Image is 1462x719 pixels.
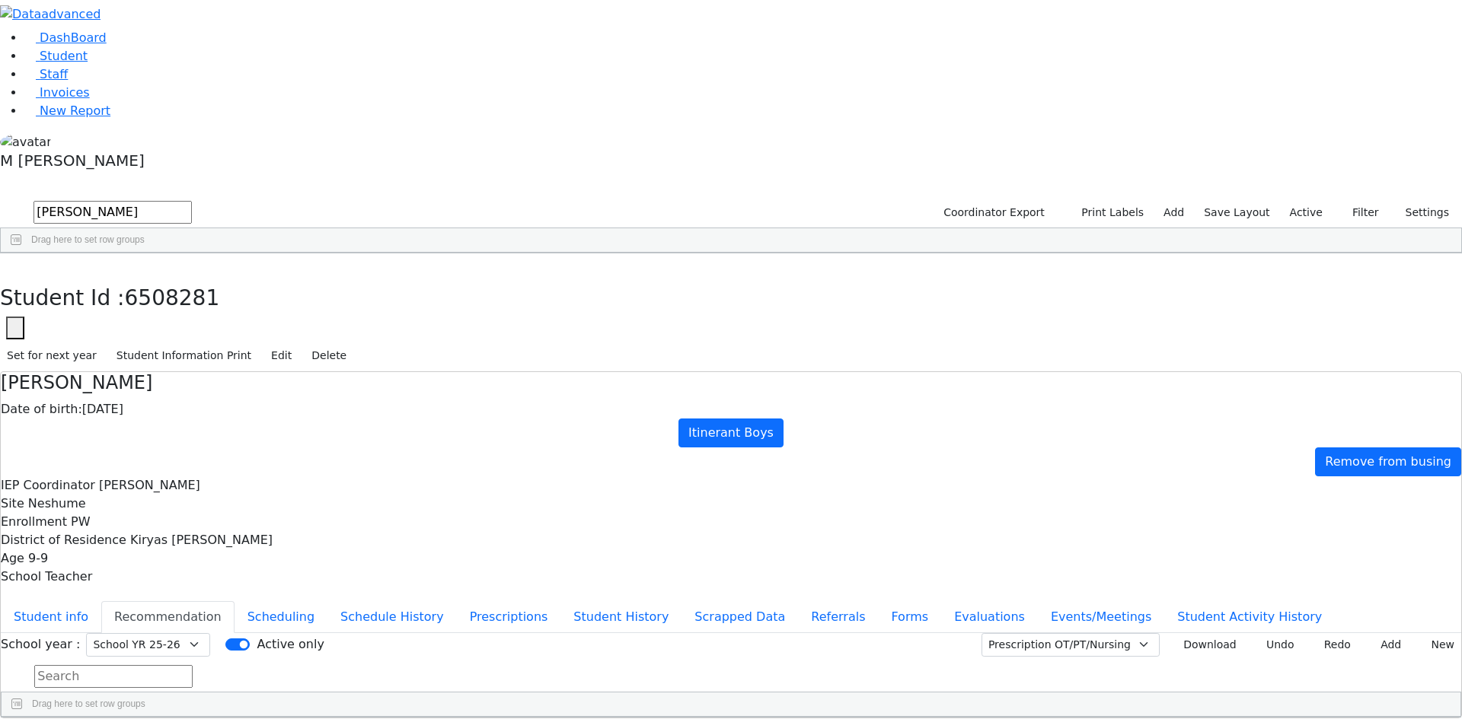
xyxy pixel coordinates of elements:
[1,476,95,495] label: IEP Coordinator
[130,533,273,547] span: Kiryas [PERSON_NAME]
[1,601,101,633] button: Student info
[678,418,784,447] a: Itinerant Boys
[125,285,220,310] span: 6508281
[1164,601,1335,633] button: Student Activity History
[1,635,80,654] label: School year :
[1307,633,1358,657] button: Redo
[1325,454,1451,469] span: Remove from busing
[1,400,1461,418] div: [DATE]
[1,495,24,513] label: Site
[34,665,193,688] input: Search
[28,496,86,511] span: Neshume
[24,30,107,45] a: DashBoard
[110,344,258,367] button: Student Information Print
[1333,201,1386,224] button: Filter
[1386,201,1456,224] button: Settings
[1064,201,1151,224] button: Print Labels
[1,531,126,549] label: District of Residence
[99,478,200,492] span: [PERSON_NAME]
[40,49,88,63] span: Student
[798,601,878,633] button: Referrals
[24,67,68,81] a: Staff
[305,344,353,367] button: Delete
[941,601,1038,633] button: Evaluations
[682,601,798,633] button: Scrapped Data
[1414,633,1461,657] button: New
[560,601,682,633] button: Student History
[40,103,110,118] span: New Report
[40,30,107,45] span: DashBoard
[1157,201,1191,224] a: Add
[24,49,88,63] a: Student
[40,67,68,81] span: Staff
[257,635,324,654] label: Active only
[40,85,90,100] span: Invoices
[24,85,90,100] a: Invoices
[1197,201,1276,224] button: Save Layout
[1,400,82,418] label: Date of birth:
[457,601,561,633] button: Prescriptions
[1,549,24,568] label: Age
[1038,601,1164,633] button: Events/Meetings
[34,201,192,224] input: Search
[1166,633,1243,657] button: Download
[934,201,1052,224] button: Coordinator Export
[1364,633,1408,657] button: Add
[1,568,92,586] label: School Teacher
[32,698,145,709] span: Drag here to set row groups
[878,601,941,633] button: Forms
[28,551,48,565] span: 9-9
[264,344,298,367] button: Edit
[1315,447,1461,476] a: Remove from busing
[31,234,145,245] span: Drag here to set row groups
[1283,201,1330,224] label: Active
[101,601,235,633] button: Recommendation
[327,601,457,633] button: Schedule History
[71,514,90,529] span: PW
[235,601,327,633] button: Scheduling
[1,513,67,531] label: Enrollment
[1250,633,1301,657] button: Undo
[1,372,1461,394] h4: [PERSON_NAME]
[24,103,110,118] a: New Report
